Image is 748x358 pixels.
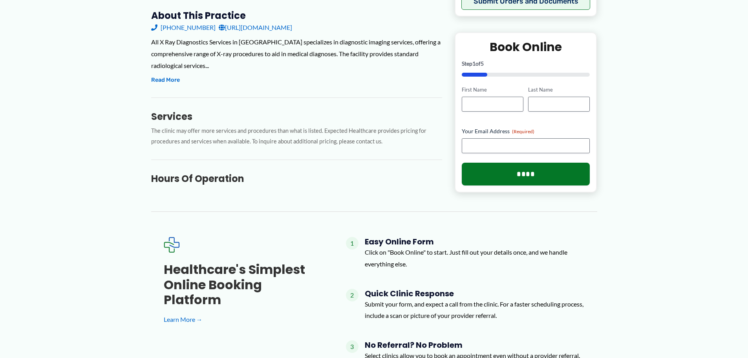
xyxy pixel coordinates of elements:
h4: Quick Clinic Response [365,289,585,298]
a: [URL][DOMAIN_NAME] [219,22,292,33]
h2: Book Online [462,40,590,55]
span: 1 [472,61,476,67]
button: Read More [151,75,180,85]
h3: Hours of Operation [151,173,442,185]
span: 5 [481,61,484,67]
span: 2 [346,289,358,301]
label: Last Name [528,86,590,94]
p: Click on "Book Online" to start. Just fill out your details once, and we handle everything else. [365,246,585,270]
a: Learn More → [164,314,321,325]
a: [PHONE_NUMBER] [151,22,216,33]
p: Step of [462,61,590,67]
span: (Required) [512,129,534,134]
p: Submit your form, and expect a call from the clinic. For a faster scheduling process, include a s... [365,298,585,321]
h3: Services [151,110,442,123]
span: 3 [346,340,358,353]
img: Expected Healthcare Logo [164,237,179,253]
h3: Healthcare's simplest online booking platform [164,262,321,307]
h4: Easy Online Form [365,237,585,246]
label: First Name [462,86,523,94]
h3: About this practice [151,9,442,22]
h4: No Referral? No Problem [365,340,585,350]
label: Your Email Address [462,127,590,135]
p: The clinic may offer more services and procedures than what is listed. Expected Healthcare provid... [151,126,442,147]
span: 1 [346,237,358,250]
div: All X Ray Diagnostics Services in [GEOGRAPHIC_DATA] specializes in diagnostic imaging services, o... [151,36,442,71]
